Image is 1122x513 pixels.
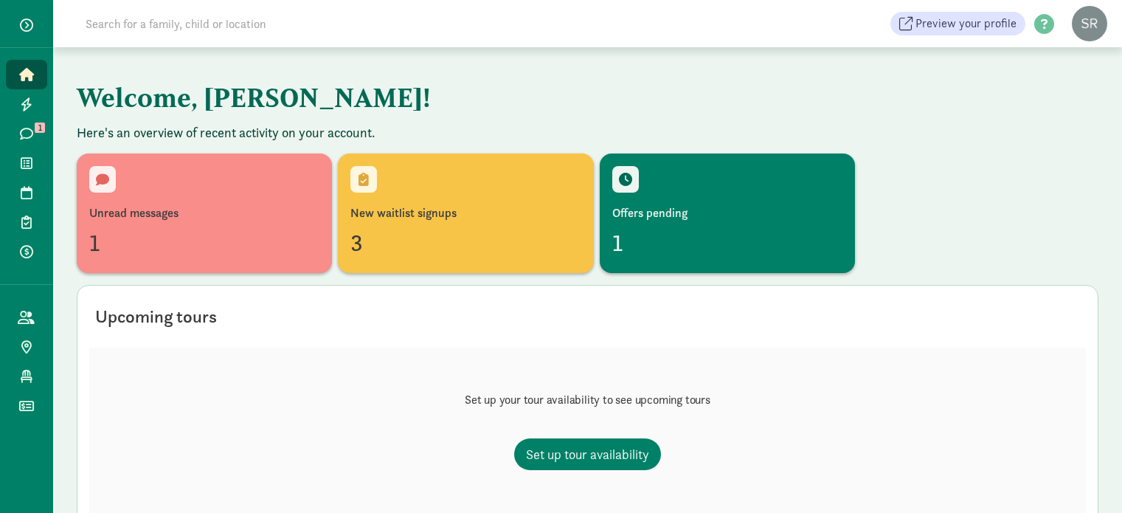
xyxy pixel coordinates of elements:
[526,444,649,464] span: Set up tour availability
[514,438,661,470] a: Set up tour availability
[338,154,593,273] a: New waitlist signups3
[350,225,581,261] div: 3
[77,124,1098,142] p: Here's an overview of recent activity on your account.
[77,71,807,124] h1: Welcome, [PERSON_NAME]!
[612,225,842,261] div: 1
[89,204,319,222] div: Unread messages
[77,154,332,273] a: Unread messages1
[77,9,491,38] input: Search for a family, child or location
[890,12,1025,35] a: Preview your profile
[95,303,217,330] div: Upcoming tours
[35,123,45,133] span: 1
[465,391,710,409] p: Set up your tour availability to see upcoming tours
[600,154,855,273] a: Offers pending1
[89,225,319,261] div: 1
[6,119,47,148] a: 1
[915,15,1017,32] span: Preview your profile
[612,204,842,222] div: Offers pending
[350,204,581,222] div: New waitlist signups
